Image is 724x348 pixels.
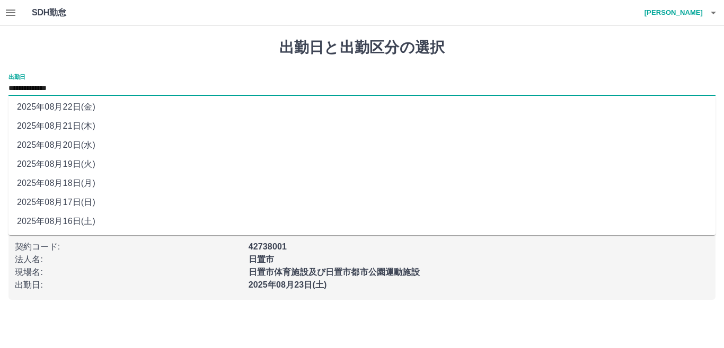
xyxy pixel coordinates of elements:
p: 契約コード : [15,240,242,253]
li: 2025年08月18日(月) [8,174,716,193]
h1: 出勤日と出勤区分の選択 [8,39,716,57]
b: 42738001 [249,242,287,251]
li: 2025年08月17日(日) [8,193,716,212]
label: 出勤日 [8,73,25,81]
p: 出勤日 : [15,279,242,291]
b: 日置市体育施設及び日置市都市公園運動施設 [249,267,420,276]
p: 法人名 : [15,253,242,266]
li: 2025年08月21日(木) [8,117,716,136]
li: 2025年08月22日(金) [8,97,716,117]
li: 2025年08月20日(水) [8,136,716,155]
p: 現場名 : [15,266,242,279]
b: 日置市 [249,255,274,264]
b: 2025年08月23日(土) [249,280,327,289]
li: 2025年08月16日(土) [8,212,716,231]
li: 2025年08月19日(火) [8,155,716,174]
